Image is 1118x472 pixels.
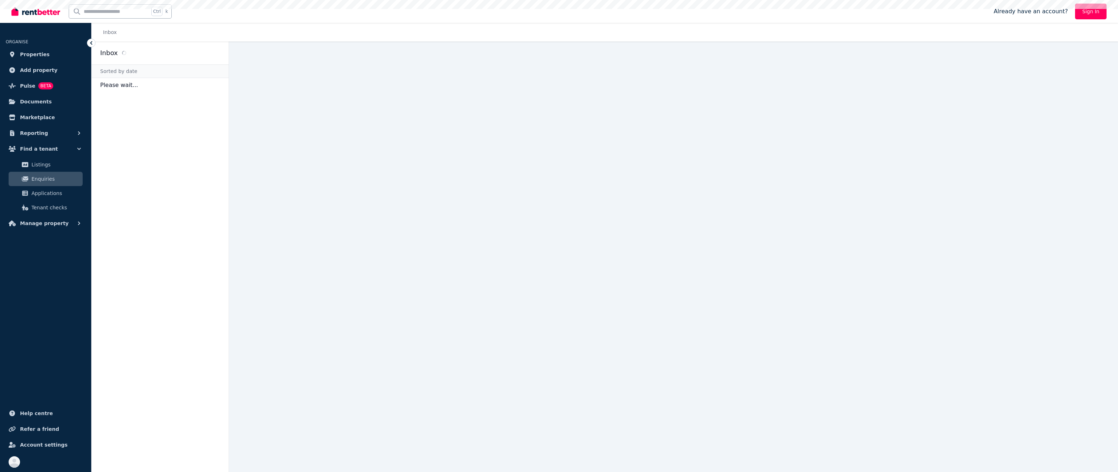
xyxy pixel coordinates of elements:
[92,23,125,42] nav: Breadcrumb
[92,78,229,92] p: Please wait...
[31,203,80,212] span: Tenant checks
[6,216,86,230] button: Manage property
[6,39,28,44] span: ORGANISE
[20,66,58,74] span: Add property
[6,422,86,436] a: Refer a friend
[165,9,168,14] span: k
[6,406,86,420] a: Help centre
[31,189,80,198] span: Applications
[38,82,53,89] span: BETA
[6,47,86,62] a: Properties
[20,97,52,106] span: Documents
[20,441,68,449] span: Account settings
[20,409,53,418] span: Help centre
[6,94,86,109] a: Documents
[11,6,60,17] img: RentBetter
[9,200,83,215] a: Tenant checks
[151,7,162,16] span: Ctrl
[20,219,69,228] span: Manage property
[9,186,83,200] a: Applications
[9,172,83,186] a: Enquiries
[6,63,86,77] a: Add property
[20,113,55,122] span: Marketplace
[6,126,86,140] button: Reporting
[20,50,50,59] span: Properties
[31,175,80,183] span: Enquiries
[20,129,48,137] span: Reporting
[20,425,59,433] span: Refer a friend
[20,82,35,90] span: Pulse
[92,64,229,78] div: Sorted by date
[6,110,86,125] a: Marketplace
[6,438,86,452] a: Account settings
[1075,4,1107,19] a: Sign In
[6,79,86,93] a: PulseBETA
[103,29,117,35] a: Inbox
[993,7,1068,16] span: Already have an account?
[100,48,118,58] h2: Inbox
[9,157,83,172] a: Listings
[6,142,86,156] button: Find a tenant
[31,160,80,169] span: Listings
[20,145,58,153] span: Find a tenant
